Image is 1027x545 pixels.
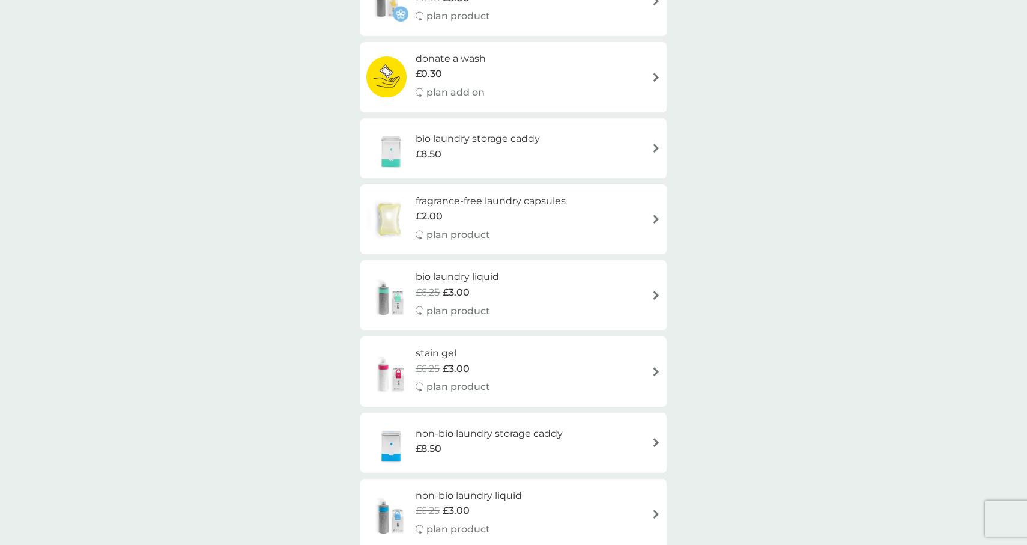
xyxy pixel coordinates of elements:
img: arrow right [652,144,661,153]
h6: non-bio laundry liquid [416,488,522,504]
img: non-bio laundry storage caddy [366,422,416,464]
h6: bio laundry liquid [416,269,499,285]
span: £0.30 [416,66,442,82]
p: plan add on [426,85,485,100]
img: bio laundry storage caddy [366,127,416,169]
span: £3.00 [443,285,470,300]
h6: non-bio laundry storage caddy [416,426,563,442]
span: £6.25 [416,503,440,519]
span: £8.50 [416,147,441,162]
span: £3.00 [443,503,470,519]
p: plan product [426,8,490,24]
img: arrow right [652,438,661,447]
h6: bio laundry storage caddy [416,131,540,147]
img: arrow right [652,291,661,300]
h6: fragrance-free laundry capsules [416,193,566,209]
span: £6.25 [416,285,440,300]
p: plan product [426,522,490,537]
img: arrow right [652,215,661,224]
img: arrow right [652,510,661,519]
p: plan product [426,379,490,395]
span: £8.50 [416,441,441,457]
h6: donate a wash [416,51,486,67]
p: plan product [426,303,490,319]
img: non-bio laundry liquid [366,493,416,535]
span: £6.25 [416,361,440,377]
img: fragrance-free laundry capsules [366,198,412,240]
p: plan product [426,227,490,243]
img: arrow right [652,367,661,376]
span: £3.00 [443,361,470,377]
img: arrow right [652,73,661,82]
img: stain gel [366,351,416,393]
h6: stain gel [416,346,490,361]
img: donate a wash [366,56,407,98]
img: bio laundry liquid [366,275,416,317]
span: £2.00 [416,209,443,224]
